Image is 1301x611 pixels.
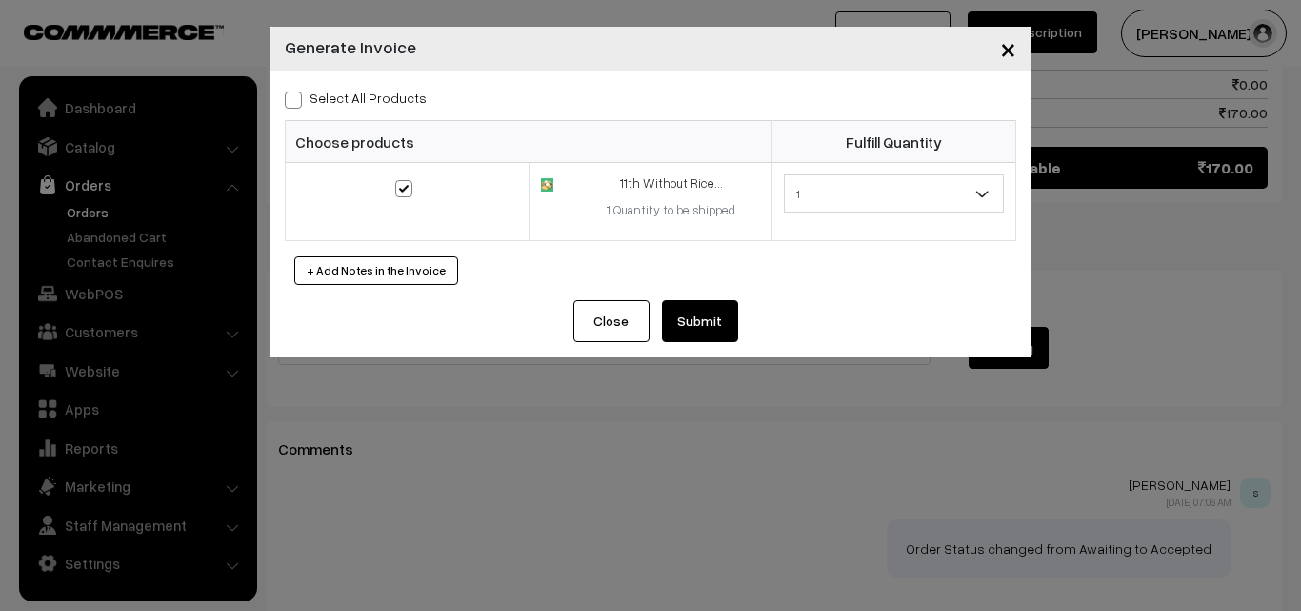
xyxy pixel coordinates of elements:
[285,34,416,60] h4: Generate Invoice
[582,174,760,193] div: 11th Without Rice...
[573,300,650,342] button: Close
[541,178,553,191] img: 17327207182824lunch-cartoon.jpg
[1000,31,1016,66] span: ×
[985,19,1031,78] button: Close
[772,121,1016,163] th: Fulfill Quantity
[286,121,772,163] th: Choose products
[285,88,427,108] label: Select all Products
[662,300,738,342] button: Submit
[784,174,1004,213] span: 1
[582,201,760,220] div: 1 Quantity to be shipped
[294,256,458,285] button: + Add Notes in the Invoice
[785,177,1003,211] span: 1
